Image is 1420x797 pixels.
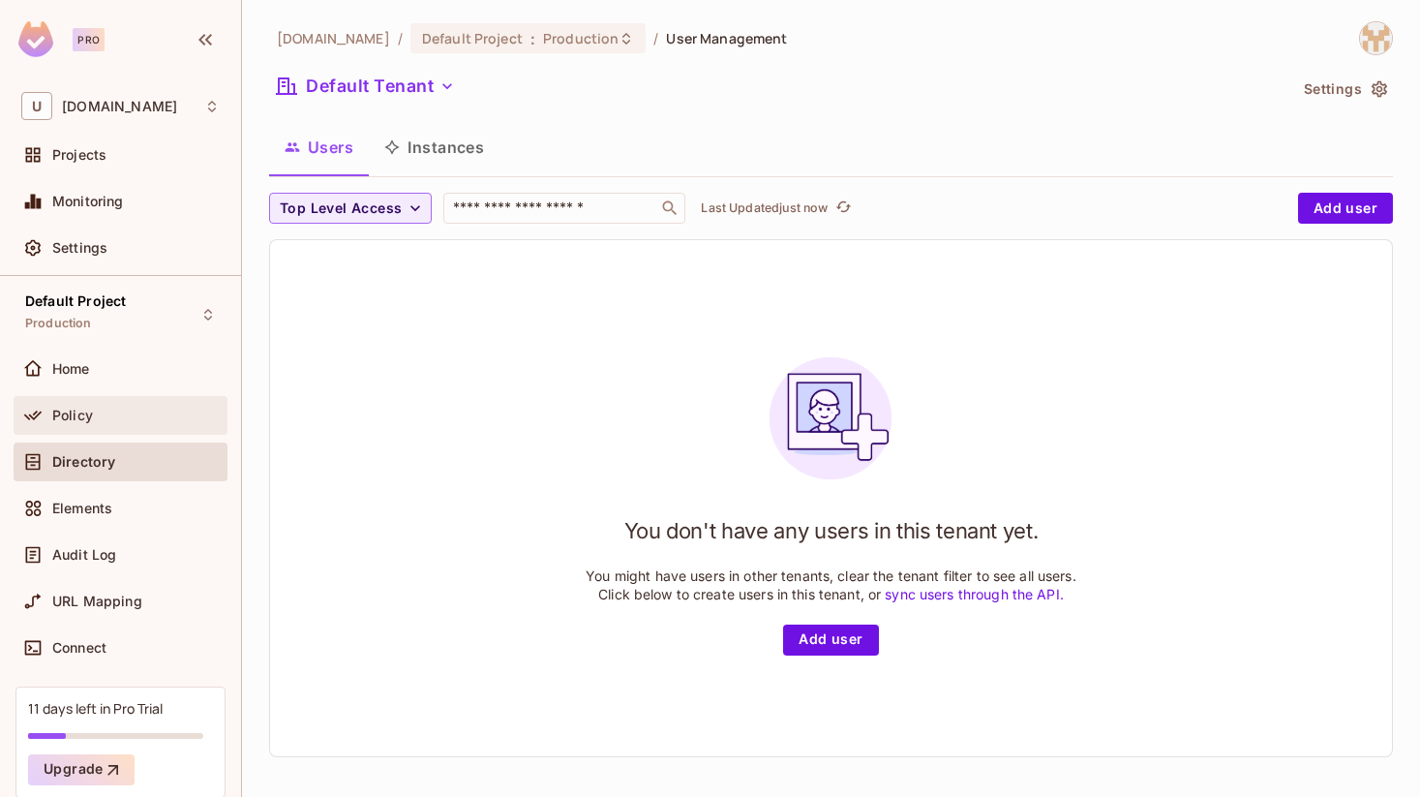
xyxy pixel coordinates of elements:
a: sync users through the API. [885,586,1064,602]
button: Upgrade [28,754,135,785]
p: You might have users in other tenants, clear the tenant filter to see all users. Click below to c... [586,567,1076,603]
span: Connect [52,640,106,656]
span: Elements [52,501,112,516]
button: Add user [1298,193,1393,224]
button: Users [269,123,369,171]
span: refresh [835,199,852,218]
span: Monitoring [52,194,124,209]
span: Production [543,29,619,47]
span: the active workspace [277,29,390,47]
span: Projects [52,147,106,163]
span: Policy [52,408,93,423]
span: Directory [52,454,115,470]
button: Top Level Access [269,193,432,224]
img: SReyMgAAAABJRU5ErkJggg== [18,21,53,57]
span: User Management [666,29,787,47]
li: / [398,29,403,47]
button: Instances [369,123,499,171]
span: Click to refresh data [828,197,855,220]
span: Production [25,316,92,331]
button: Settings [1296,74,1393,105]
div: 11 days left in Pro Trial [28,699,163,718]
span: U [21,92,52,120]
h1: You don't have any users in this tenant yet. [624,516,1039,545]
span: Top Level Access [280,197,402,221]
span: Default Project [422,29,523,47]
button: Add user [783,625,878,656]
div: Pro [73,28,105,51]
span: Settings [52,240,107,256]
span: Workspace: uney.com [62,99,177,114]
li: / [653,29,658,47]
span: URL Mapping [52,594,142,609]
span: Home [52,361,90,377]
span: Audit Log [52,547,116,563]
span: : [529,31,536,46]
button: refresh [831,197,855,220]
p: Last Updated just now [701,200,828,216]
span: Default Project [25,293,126,309]
img: Phuc Ly [1360,22,1392,54]
button: Default Tenant [269,71,463,102]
